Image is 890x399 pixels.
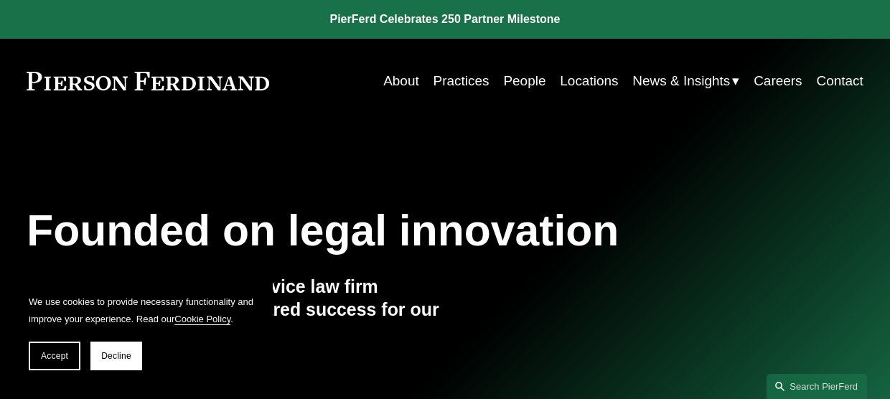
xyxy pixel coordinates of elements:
a: Search this site [767,374,867,399]
a: About [383,67,419,95]
section: Cookie banner [14,279,273,385]
h4: We are a tech-driven, full-service law firm delivering outcomes and shared success for our global... [27,276,445,344]
button: Decline [90,342,142,370]
h1: Founded on legal innovation [27,206,723,255]
a: Locations [560,67,618,95]
p: We use cookies to provide necessary functionality and improve your experience. Read our . [29,294,258,327]
a: People [503,67,545,95]
span: Accept [41,351,68,361]
button: Accept [29,342,80,370]
a: Cookie Policy [174,314,230,324]
a: Careers [754,67,802,95]
span: News & Insights [632,69,730,93]
span: Decline [101,351,131,361]
a: Practices [434,67,489,95]
a: Contact [816,67,863,95]
a: folder dropdown [632,67,739,95]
